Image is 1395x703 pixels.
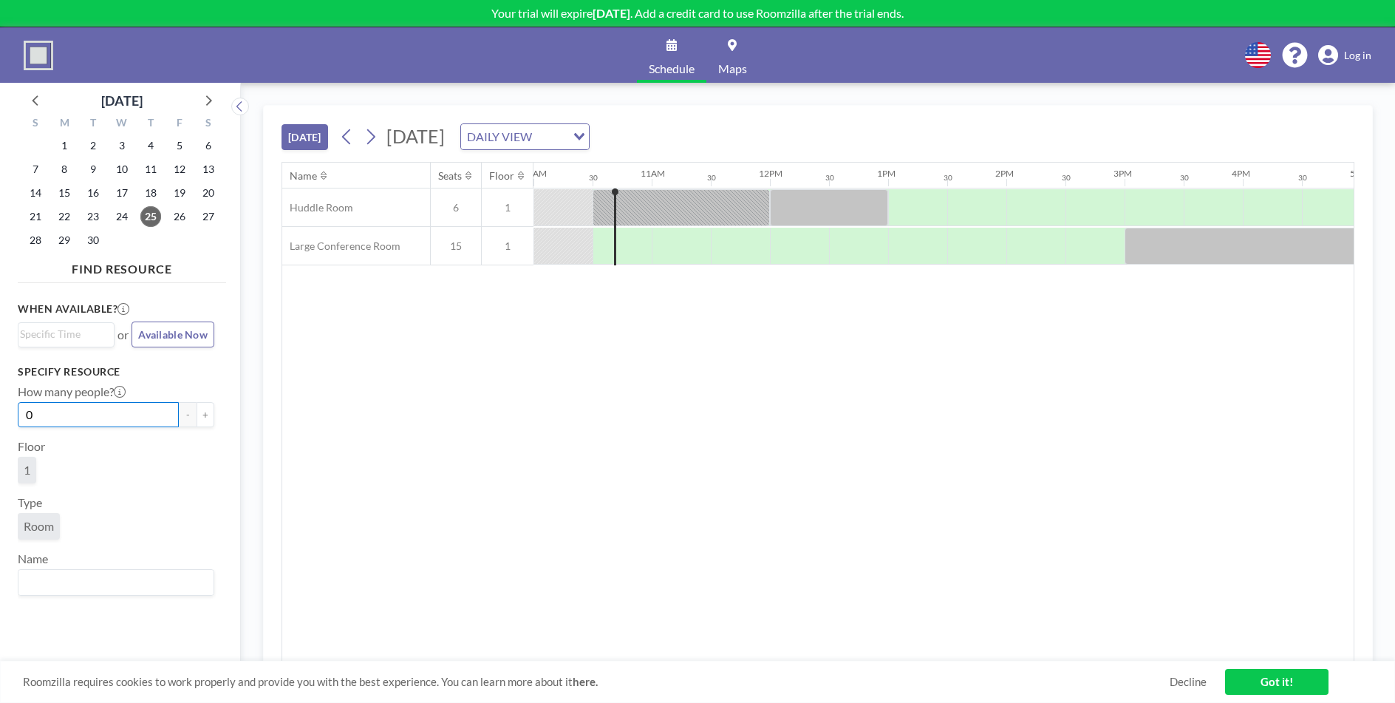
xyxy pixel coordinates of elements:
span: 1 [24,463,30,478]
h3: Specify resource [18,365,214,378]
div: Seats [438,169,462,183]
div: 30 [589,173,598,183]
span: Tuesday, September 23, 2025 [83,206,103,227]
a: Decline [1170,675,1207,689]
span: Monday, September 15, 2025 [54,183,75,203]
div: S [21,115,50,134]
label: How many people? [18,384,126,399]
span: [DATE] [386,125,445,147]
span: Room [24,519,54,534]
div: Search for option [18,323,114,345]
a: Got it! [1225,669,1329,695]
span: Friday, September 26, 2025 [169,206,190,227]
span: Saturday, September 20, 2025 [198,183,219,203]
span: 15 [431,240,481,253]
span: DAILY VIEW [464,127,535,146]
div: 5PM [1350,168,1368,179]
span: Monday, September 1, 2025 [54,135,75,156]
a: here. [573,675,598,688]
span: Large Conference Room [282,240,400,253]
div: W [108,115,137,134]
span: Huddle Room [282,201,353,214]
div: 30 [944,173,952,183]
div: 30 [1180,173,1189,183]
span: Schedule [649,63,695,75]
span: Saturday, September 13, 2025 [198,159,219,180]
span: Friday, September 19, 2025 [169,183,190,203]
button: - [179,402,197,427]
span: Wednesday, September 3, 2025 [112,135,132,156]
span: Available Now [138,328,208,341]
div: T [79,115,108,134]
span: Monday, September 22, 2025 [54,206,75,227]
input: Search for option [20,573,205,592]
span: Thursday, September 18, 2025 [140,183,161,203]
div: Search for option [18,570,214,595]
a: Maps [706,27,759,83]
button: + [197,402,214,427]
span: Sunday, September 21, 2025 [25,206,46,227]
input: Search for option [20,326,106,342]
div: 3PM [1113,168,1132,179]
div: 30 [1298,173,1307,183]
div: 11AM [641,168,665,179]
button: [DATE] [282,124,328,150]
input: Search for option [536,127,565,146]
div: Search for option [461,124,589,149]
div: F [165,115,194,134]
span: Wednesday, September 24, 2025 [112,206,132,227]
span: 1 [482,201,533,214]
span: Monday, September 29, 2025 [54,230,75,251]
span: Friday, September 12, 2025 [169,159,190,180]
div: T [136,115,165,134]
div: 12PM [759,168,782,179]
span: Saturday, September 27, 2025 [198,206,219,227]
label: Floor [18,439,45,454]
span: Tuesday, September 9, 2025 [83,159,103,180]
span: 1 [482,240,533,253]
div: 2PM [995,168,1014,179]
span: Sunday, September 14, 2025 [25,183,46,203]
label: Type [18,495,42,510]
span: Tuesday, September 16, 2025 [83,183,103,203]
span: Log in [1344,49,1371,62]
b: [DATE] [593,6,630,20]
div: 4PM [1232,168,1250,179]
div: 30 [1062,173,1071,183]
div: 10AM [522,168,547,179]
button: Available Now [132,322,214,347]
span: Sunday, September 7, 2025 [25,159,46,180]
span: Thursday, September 11, 2025 [140,159,161,180]
img: organization-logo [24,41,53,70]
label: Name [18,551,48,566]
span: Sunday, September 28, 2025 [25,230,46,251]
span: Monday, September 8, 2025 [54,159,75,180]
span: Wednesday, September 10, 2025 [112,159,132,180]
a: Log in [1318,45,1371,66]
div: 30 [707,173,716,183]
div: S [194,115,222,134]
span: Roomzilla requires cookies to work properly and provide you with the best experience. You can lea... [23,675,1170,689]
span: Thursday, September 25, 2025 [140,206,161,227]
div: 30 [825,173,834,183]
span: Tuesday, September 30, 2025 [83,230,103,251]
span: Saturday, September 6, 2025 [198,135,219,156]
div: M [50,115,79,134]
span: Thursday, September 4, 2025 [140,135,161,156]
div: Name [290,169,317,183]
span: or [117,327,129,342]
span: 6 [431,201,481,214]
span: Tuesday, September 2, 2025 [83,135,103,156]
div: Floor [489,169,514,183]
span: Wednesday, September 17, 2025 [112,183,132,203]
span: Friday, September 5, 2025 [169,135,190,156]
a: Schedule [637,27,706,83]
div: 1PM [877,168,896,179]
h4: FIND RESOURCE [18,256,226,276]
span: Maps [718,63,747,75]
div: [DATE] [101,90,143,111]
